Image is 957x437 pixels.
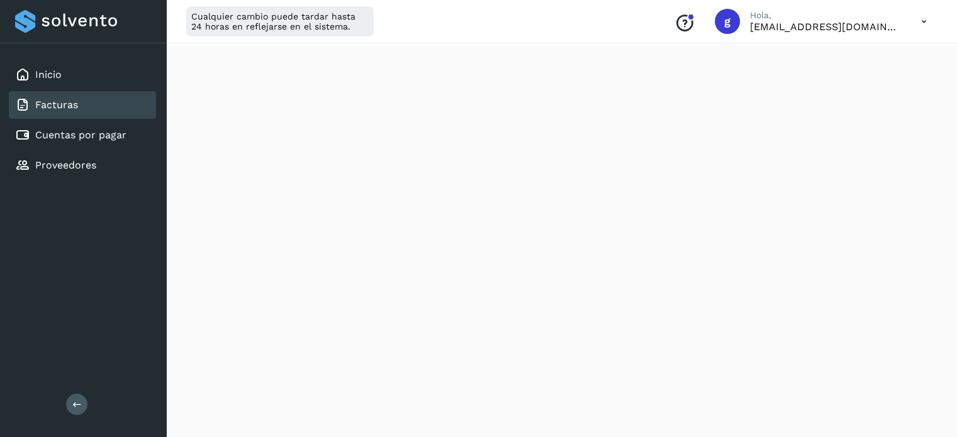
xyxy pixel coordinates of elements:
a: Facturas [35,99,78,111]
p: Hola, [750,10,901,21]
div: Proveedores [9,152,156,179]
div: Cuentas por pagar [9,121,156,149]
div: Inicio [9,61,156,89]
a: Cuentas por pagar [35,129,126,141]
div: Facturas [9,91,156,119]
p: gvtalavera@tortracs.net [750,21,901,33]
a: Inicio [35,69,62,80]
div: Cualquier cambio puede tardar hasta 24 horas en reflejarse en el sistema. [186,6,374,36]
a: Proveedores [35,159,96,171]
